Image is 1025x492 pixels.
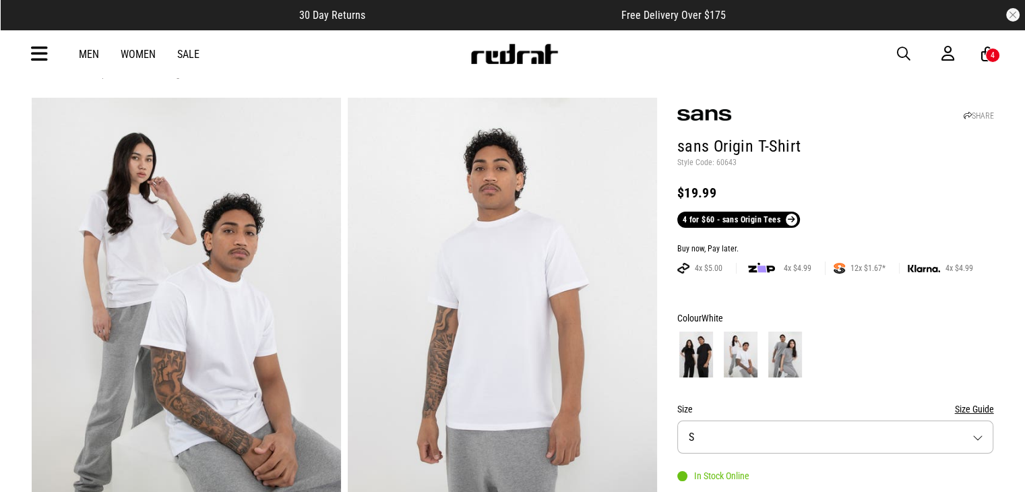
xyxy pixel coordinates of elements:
[908,265,940,272] img: KLARNA
[954,401,993,417] button: Size Guide
[677,136,994,158] h1: sans Origin T-Shirt
[299,9,365,22] span: 30 Day Returns
[981,47,994,61] a: 4
[677,158,994,168] p: Style Code: 60643
[677,244,994,255] div: Buy now, Pay later.
[778,263,817,274] span: 4x $4.99
[940,263,979,274] span: 4x $4.99
[121,48,156,61] a: Women
[748,262,775,275] img: zip
[991,51,995,60] div: 4
[621,9,726,22] span: Free Delivery Over $175
[689,263,728,274] span: 4x $5.00
[677,310,994,326] div: Colour
[677,401,994,417] div: Size
[79,48,99,61] a: Men
[677,470,749,481] div: In Stock Online
[392,8,594,22] iframe: Customer reviews powered by Trustpilot
[845,263,891,274] span: 12x $1.67*
[677,185,994,201] div: $19.99
[470,44,559,64] img: Redrat logo
[724,332,757,377] img: White
[177,48,199,61] a: Sale
[963,111,993,121] a: SHARE
[768,332,802,377] img: Grey Marle
[677,421,994,454] button: S
[677,212,801,228] a: 4 for $60 - sans Origin Tees
[679,332,713,377] img: Black
[702,313,723,324] span: White
[689,431,694,443] span: S
[677,263,689,274] img: AFTERPAY
[834,263,845,274] img: SPLITPAY
[677,109,731,121] img: sans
